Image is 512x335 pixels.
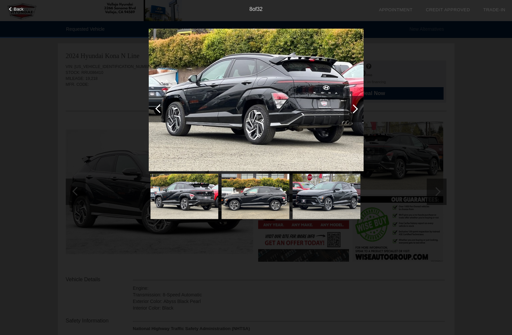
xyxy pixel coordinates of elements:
[379,7,413,12] a: Appointment
[14,7,24,12] span: Back
[257,6,263,12] span: 32
[249,6,252,12] span: 8
[426,7,470,12] a: Credit Approved
[150,174,218,219] img: 9b82ab14303223df7cb05baf06e8b468x.jpg
[293,174,360,219] img: 6d952d9a4cf7c06ddc4a62e5e98097fbx.jpg
[221,174,289,219] img: e269961cd7e1f24fb0a119770e68d08fx.jpg
[483,7,505,12] a: Trade-In
[149,28,364,171] img: 9b82ab14303223df7cb05baf06e8b468x.jpg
